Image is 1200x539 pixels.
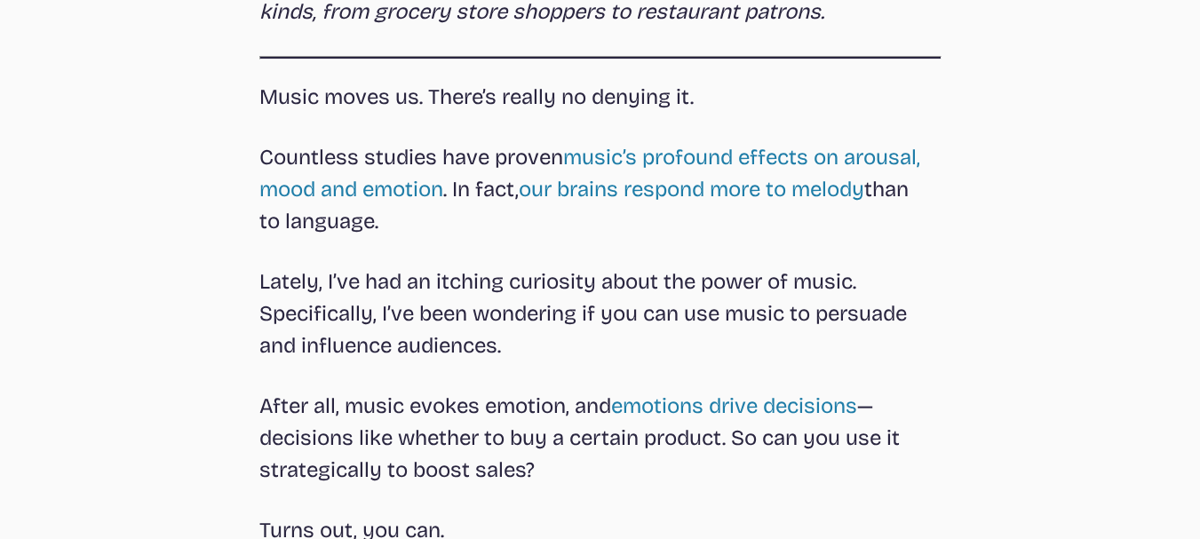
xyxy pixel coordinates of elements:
[259,145,920,202] a: music’s profound effects on arousal, mood and emotion
[259,81,942,113] p: Music moves us. There’s really no denying it.
[611,393,857,418] a: emotions drive decisions
[259,141,942,237] p: Countless studies have proven . In fact, than to language.
[519,177,864,202] a: our brains respond more to melody
[259,266,942,361] p: Lately, I’ve had an itching curiosity about the power of music. Specifically, I’ve been wondering...
[259,390,942,486] p: After all, music evokes emotion, and — decisions like whether to buy a certain product. So can yo...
